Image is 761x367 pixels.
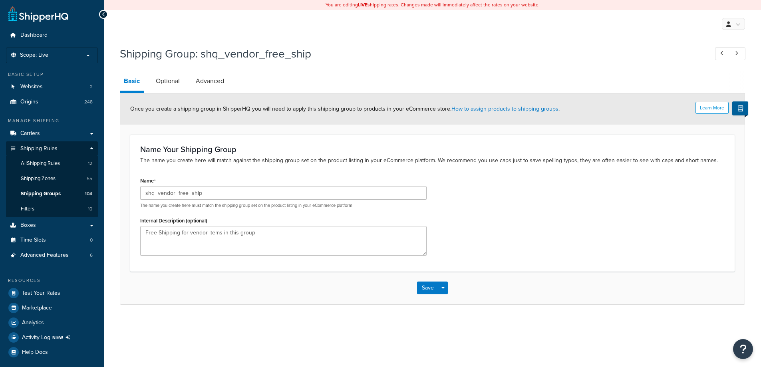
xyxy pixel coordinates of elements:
[21,160,60,167] span: All Shipping Rules
[90,252,93,259] span: 6
[21,190,61,197] span: Shipping Groups
[140,178,156,184] label: Name
[20,99,38,105] span: Origins
[358,1,368,8] b: LIVE
[417,282,439,294] button: Save
[22,332,74,343] span: Activity Log
[6,171,98,186] li: Shipping Zones
[152,71,184,91] a: Optional
[6,233,98,248] a: Time Slots0
[140,145,725,154] h3: Name Your Shipping Group
[451,105,558,113] a: How to assign products to shipping groups
[6,186,98,201] li: Shipping Groups
[22,349,48,356] span: Help Docs
[20,222,36,229] span: Boxes
[6,156,98,171] a: AllShipping Rules12
[6,79,98,94] a: Websites2
[20,145,58,152] span: Shipping Rules
[6,330,98,345] a: Activity LogNEW
[22,290,60,297] span: Test Your Rates
[6,141,98,156] a: Shipping Rules
[87,175,92,182] span: 55
[140,156,725,165] p: The name you create here will match against the shipping group set on the product listing in your...
[6,28,98,43] a: Dashboard
[52,334,74,341] span: NEW
[6,202,98,216] li: Filters
[6,315,98,330] a: Analytics
[6,71,98,78] div: Basic Setup
[140,226,427,256] textarea: Free Shipping for vendor items in this group
[6,233,98,248] li: Time Slots
[6,286,98,300] a: Test Your Rates
[6,171,98,186] a: Shipping Zones55
[21,206,34,212] span: Filters
[715,47,731,60] a: Previous Record
[6,117,98,124] div: Manage Shipping
[130,105,560,113] span: Once you create a shipping group in ShipperHQ you will need to apply this shipping group to produ...
[6,202,98,216] a: Filters10
[84,99,93,105] span: 248
[6,248,98,263] li: Advanced Features
[20,83,43,90] span: Websites
[20,237,46,244] span: Time Slots
[20,252,69,259] span: Advanced Features
[730,47,745,60] a: Next Record
[6,95,98,109] a: Origins248
[6,330,98,345] li: [object Object]
[21,175,56,182] span: Shipping Zones
[733,339,753,359] button: Open Resource Center
[695,102,729,114] button: Learn More
[6,248,98,263] a: Advanced Features6
[6,301,98,315] a: Marketplace
[6,186,98,201] a: Shipping Groups104
[192,71,228,91] a: Advanced
[85,190,92,197] span: 104
[6,95,98,109] li: Origins
[20,52,48,59] span: Scope: Live
[120,46,700,61] h1: Shipping Group: shq_vendor_free_ship
[88,160,92,167] span: 12
[6,79,98,94] li: Websites
[140,202,427,208] p: The name you create here must match the shipping group set on the product listing in your eCommer...
[22,305,52,311] span: Marketplace
[140,218,207,224] label: Internal Description (optional)
[6,277,98,284] div: Resources
[90,83,93,90] span: 2
[6,218,98,233] a: Boxes
[22,319,44,326] span: Analytics
[90,237,93,244] span: 0
[6,141,98,217] li: Shipping Rules
[732,101,748,115] button: Show Help Docs
[120,71,144,93] a: Basic
[6,345,98,359] a: Help Docs
[88,206,92,212] span: 10
[6,126,98,141] a: Carriers
[20,32,48,39] span: Dashboard
[20,130,40,137] span: Carriers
